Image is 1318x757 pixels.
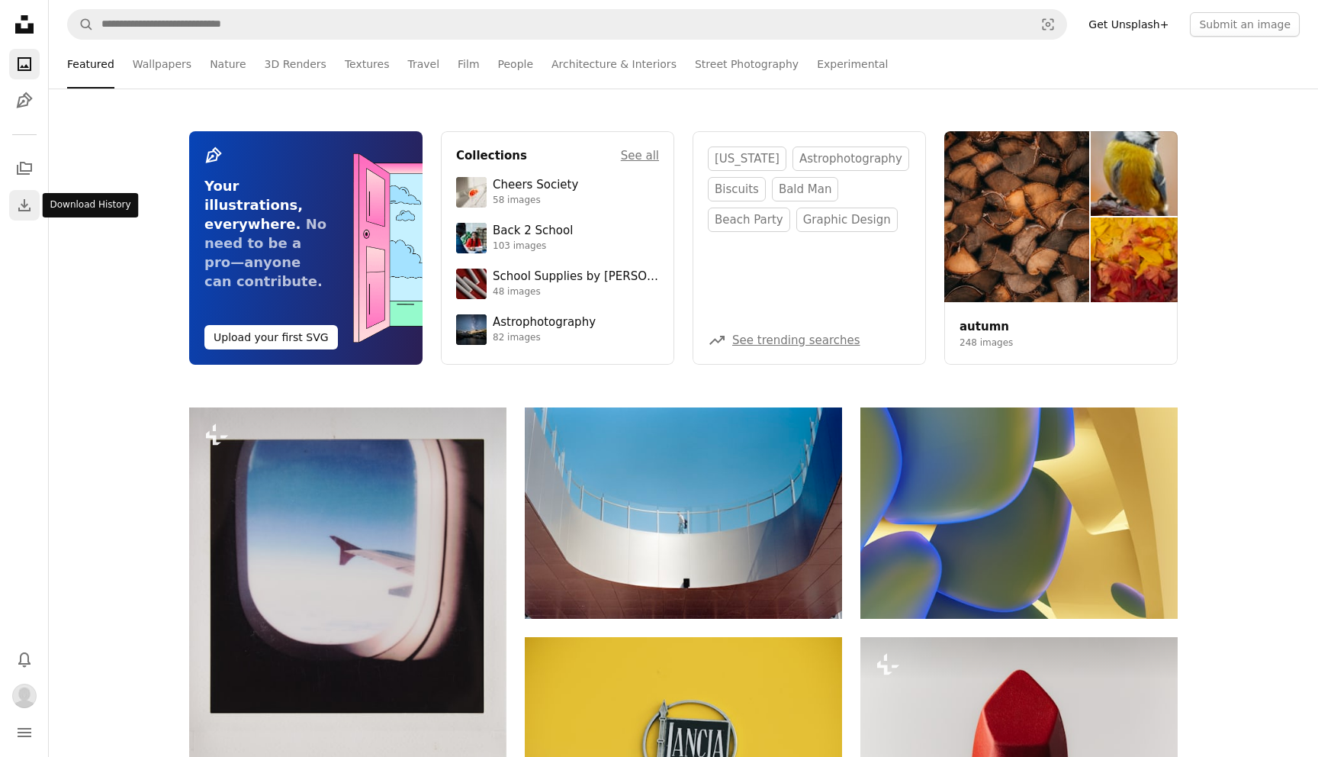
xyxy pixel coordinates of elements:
a: Download History [9,190,40,221]
a: astrophotography [792,147,909,171]
a: Illustrations [9,85,40,116]
div: 82 images [493,332,596,344]
img: Avatar of user Anna Lam [12,684,37,708]
a: Modern architecture with a person on a balcony [525,506,842,520]
img: photo-1538592487700-be96de73306f [456,314,487,345]
a: Home — Unsplash [9,9,40,43]
a: autumn [960,320,1009,333]
button: Upload your first SVG [204,325,338,350]
button: Menu [9,717,40,748]
a: Lancia logo on a yellow background [525,736,842,749]
a: Cheers Society58 images [456,177,659,208]
a: Collections [9,153,40,184]
div: 103 images [493,240,573,253]
div: School Supplies by [PERSON_NAME] [493,269,659,285]
img: Modern architecture with a person on a balcony [525,407,842,619]
a: Photos [9,49,40,79]
a: Get Unsplash+ [1079,12,1178,37]
a: beach party [708,208,790,232]
a: biscuits [708,177,766,201]
img: Abstract organic shapes with blue and yellow gradients [860,407,1178,619]
a: Textures [345,40,390,89]
a: Architecture & Interiors [551,40,677,89]
div: Cheers Society [493,178,578,193]
div: 58 images [493,195,578,207]
button: Visual search [1030,10,1066,39]
img: premium_photo-1715107534993-67196b65cde7 [456,269,487,299]
button: Profile [9,681,40,711]
div: 48 images [493,286,659,298]
a: graphic design [796,208,898,232]
span: Your illustrations, everywhere. [204,178,303,232]
a: Film [458,40,479,89]
img: premium_photo-1683135218355-6d72011bf303 [456,223,487,253]
h4: Collections [456,147,527,165]
a: Nature [210,40,246,89]
a: Abstract organic shapes with blue and yellow gradients [860,506,1178,520]
a: See all [621,147,659,165]
a: Experimental [817,40,888,89]
a: 3D Renders [265,40,326,89]
button: Notifications [9,644,40,675]
a: People [498,40,534,89]
button: Search Unsplash [68,10,94,39]
a: See trending searches [732,333,860,347]
a: Close-up of a red lipstick bullet [860,736,1178,749]
div: Astrophotography [493,315,596,330]
div: Back 2 School [493,224,573,239]
a: View from an airplane window, looking at the wing. [189,587,506,601]
a: Astrophotography82 images [456,314,659,345]
a: Wallpapers [133,40,191,89]
a: [US_STATE] [708,147,786,171]
a: School Supplies by [PERSON_NAME]48 images [456,269,659,299]
a: Back 2 School103 images [456,223,659,253]
button: Submit an image [1190,12,1300,37]
img: photo-1610218588353-03e3130b0e2d [456,177,487,208]
form: Find visuals sitewide [67,9,1067,40]
a: Travel [407,40,439,89]
a: bald man [772,177,839,201]
a: Street Photography [695,40,799,89]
